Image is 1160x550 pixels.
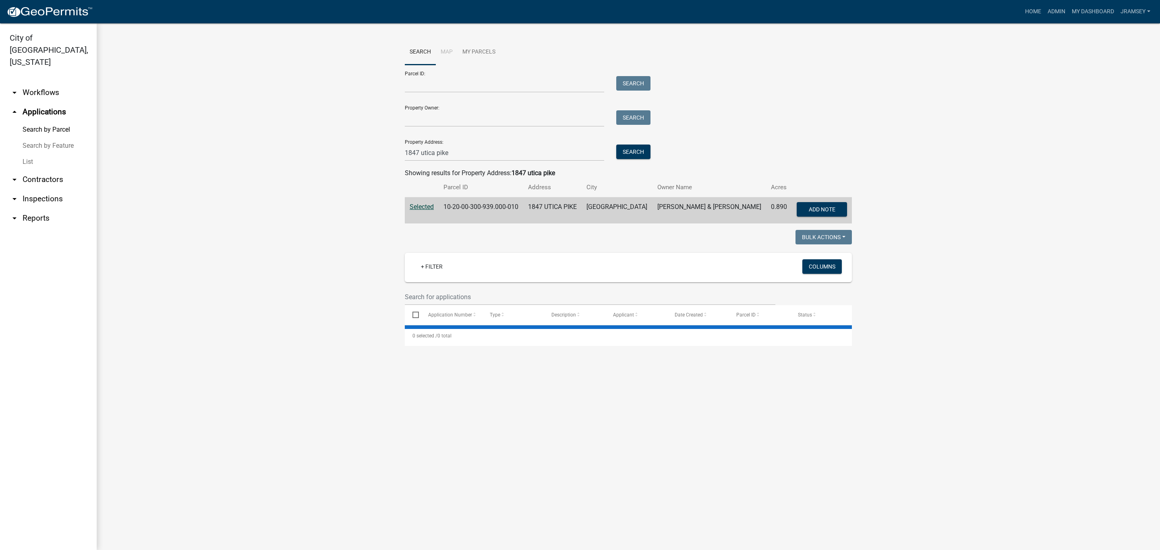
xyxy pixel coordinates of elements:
[490,312,500,318] span: Type
[551,312,576,318] span: Description
[405,305,420,325] datatable-header-cell: Select
[790,305,852,325] datatable-header-cell: Status
[667,305,729,325] datatable-header-cell: Date Created
[797,202,847,217] button: Add Note
[420,305,482,325] datatable-header-cell: Application Number
[482,305,543,325] datatable-header-cell: Type
[523,197,582,224] td: 1847 UTICA PIKE
[405,39,436,65] a: Search
[1022,4,1044,19] a: Home
[616,110,650,125] button: Search
[512,169,555,177] strong: 1847 utica pike
[405,326,852,346] div: 0 total
[605,305,667,325] datatable-header-cell: Applicant
[405,289,775,305] input: Search for applications
[10,107,19,117] i: arrow_drop_up
[766,178,792,197] th: Acres
[795,230,852,244] button: Bulk Actions
[675,312,703,318] span: Date Created
[582,178,652,197] th: City
[766,197,792,224] td: 0.890
[458,39,500,65] a: My Parcels
[582,197,652,224] td: [GEOGRAPHIC_DATA]
[405,168,852,178] div: Showing results for Property Address:
[652,197,766,224] td: [PERSON_NAME] & [PERSON_NAME]
[410,203,434,211] a: Selected
[10,194,19,204] i: arrow_drop_down
[798,312,812,318] span: Status
[616,76,650,91] button: Search
[729,305,790,325] datatable-header-cell: Parcel ID
[523,178,582,197] th: Address
[808,206,835,213] span: Add Note
[613,312,634,318] span: Applicant
[439,178,523,197] th: Parcel ID
[736,312,756,318] span: Parcel ID
[412,333,437,339] span: 0 selected /
[802,259,842,274] button: Columns
[10,175,19,184] i: arrow_drop_down
[616,145,650,159] button: Search
[544,305,605,325] datatable-header-cell: Description
[10,88,19,97] i: arrow_drop_down
[439,197,523,224] td: 10-20-00-300-939.000-010
[652,178,766,197] th: Owner Name
[1069,4,1117,19] a: My Dashboard
[428,312,472,318] span: Application Number
[10,213,19,223] i: arrow_drop_down
[414,259,449,274] a: + Filter
[1117,4,1154,19] a: jramsey
[1044,4,1069,19] a: Admin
